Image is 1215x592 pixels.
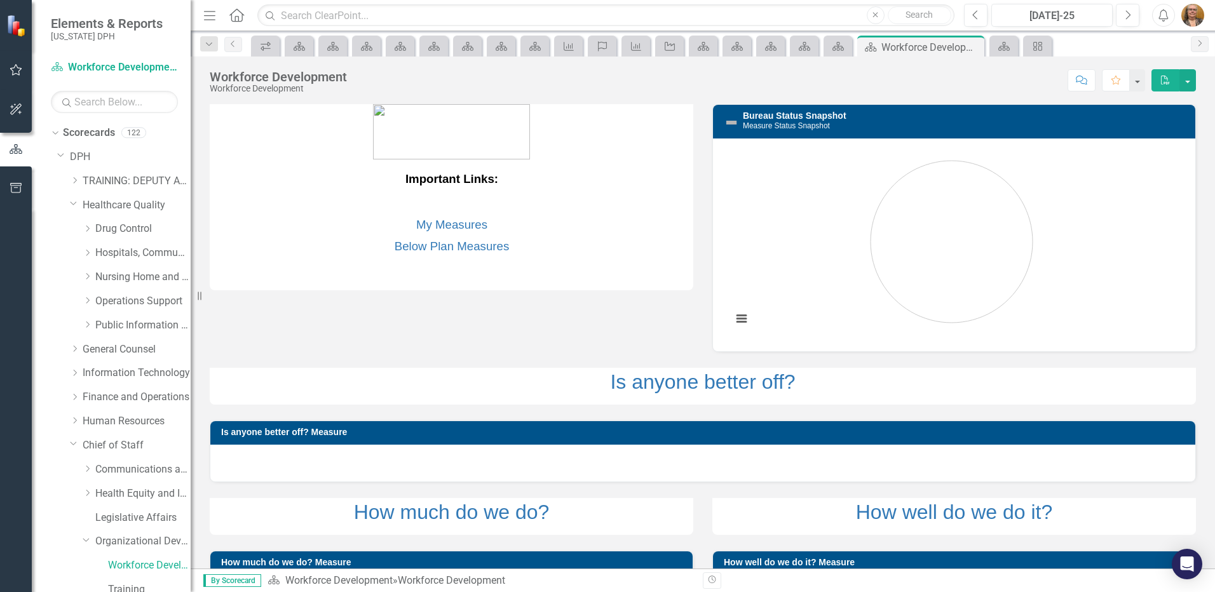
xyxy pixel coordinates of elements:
[63,126,115,140] a: Scorecards
[743,121,830,130] small: Measure Status Snapshot
[268,574,693,588] div: »
[743,111,846,121] a: Bureau Status Snapshot
[398,574,505,586] div: Workforce Development
[95,511,191,525] a: Legislative Affairs
[285,574,393,586] a: Workforce Development
[1181,4,1204,27] img: Mary Ramirez
[95,246,191,260] a: Hospitals, Community Services, and Emergency Management
[1172,549,1202,579] div: Open Intercom Messenger
[95,462,191,477] a: Communications and Public Affairs
[95,222,191,236] a: Drug Control
[121,128,146,138] div: 122
[83,198,191,213] a: Healthcare Quality
[51,16,163,31] span: Elements & Reports
[95,294,191,309] a: Operations Support
[210,84,347,93] div: Workforce Development
[610,370,795,393] a: Is anyone better off?
[83,390,191,405] a: Finance and Operations
[95,318,191,333] a: Public Information and Regulatory Affairs
[888,6,951,24] button: Search
[210,70,347,84] div: Workforce Development
[395,239,509,253] a: Below Plan Measures
[203,574,261,587] span: By Scorecard
[221,427,1189,437] h3: Is anyone better off? Measure
[724,115,739,130] img: Not Defined
[416,218,487,231] a: My Measures
[354,501,550,523] a: How much do we do?
[83,342,191,357] a: General Counsel
[726,148,1183,339] div: Chart. Highcharts interactive chart.
[257,4,954,27] input: Search ClearPoint...
[83,438,191,453] a: Chief of Staff
[51,60,178,75] a: Workforce Development
[726,148,1178,339] svg: Interactive chart
[108,558,191,573] a: Workforce Development
[405,172,498,185] strong: Important Links:
[221,558,686,567] h3: How much do we do? Measure
[95,534,191,549] a: Organizational Development
[881,39,981,55] div: Workforce Development
[6,15,29,37] img: ClearPoint Strategy
[83,414,191,429] a: Human Resources
[95,487,191,501] a: Health Equity and Inclusion
[856,501,1052,523] a: How well do we do it?
[906,10,933,20] span: Search
[51,31,163,41] small: [US_STATE] DPH
[996,8,1108,24] div: [DATE]-25
[83,366,191,380] a: Information Technology
[51,91,178,113] input: Search Below...
[724,558,1189,567] h3: How well do we do it? Measure
[95,270,191,285] a: Nursing Home and Medical Services
[83,174,191,189] a: TRAINING: DEPUTY AREA
[733,310,750,328] button: View chart menu, Chart
[70,150,191,165] a: DPH
[991,4,1113,27] button: [DATE]-25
